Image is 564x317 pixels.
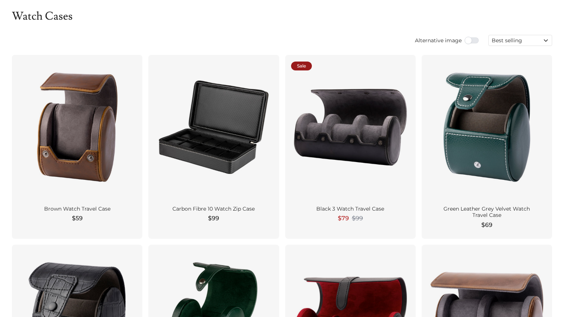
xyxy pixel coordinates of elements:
[208,214,219,223] span: $99
[72,214,83,223] span: $59
[338,214,349,223] span: $79
[352,215,363,222] span: $99
[465,37,479,44] input: Use setting
[294,206,407,212] div: Black 3 Watch Travel Case
[481,221,492,230] span: $69
[291,62,312,70] div: Sale
[12,10,552,23] h1: Watch Cases
[12,55,142,239] a: Brown Watch Travel Case $59
[422,55,552,239] a: Green Leather Grey Velvet Watch Travel Case $69
[157,206,270,212] div: Carbon Fibre 10 Watch Zip Case
[285,55,416,239] a: Sale Black 3 Watch Travel Case $79 $99
[21,206,133,212] div: Brown Watch Travel Case
[148,55,279,239] a: Carbon Fibre 10 Watch Zip Case $99
[415,37,462,44] span: Alternative image
[431,206,543,219] div: Green Leather Grey Velvet Watch Travel Case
